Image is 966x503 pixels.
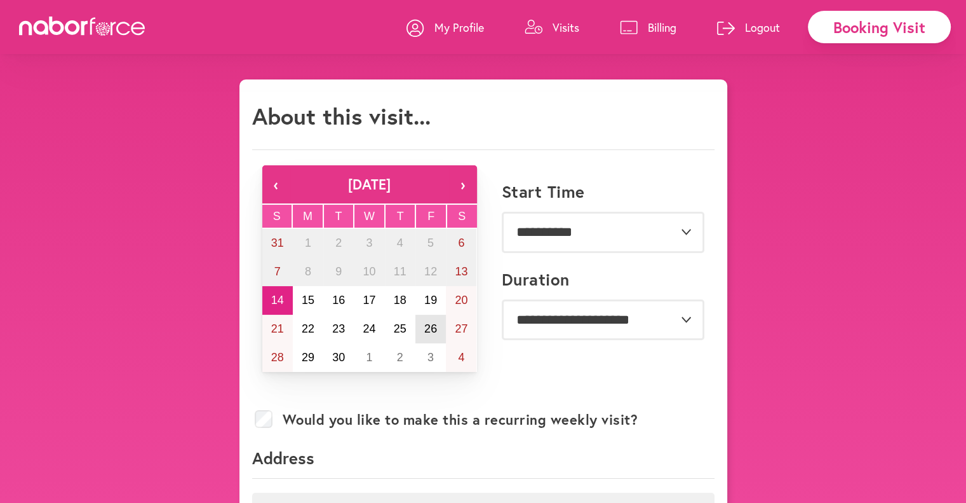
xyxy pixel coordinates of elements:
[446,315,476,343] button: September 27, 2025
[262,343,293,372] button: September 28, 2025
[290,165,449,203] button: [DATE]
[455,294,467,307] abbr: September 20, 2025
[302,351,314,364] abbr: September 29, 2025
[303,210,312,223] abbr: Monday
[271,351,284,364] abbr: September 28, 2025
[364,210,375,223] abbr: Wednesday
[305,237,311,249] abbr: September 1, 2025
[335,265,342,278] abbr: September 9, 2025
[323,229,354,258] button: September 2, 2025
[553,20,579,35] p: Visits
[271,237,284,249] abbr: August 31, 2025
[502,270,570,289] label: Duration
[458,210,466,223] abbr: Saturday
[397,237,403,249] abbr: September 4, 2025
[455,322,467,335] abbr: September 27, 2025
[302,322,314,335] abbr: September 22, 2025
[449,165,477,203] button: ›
[385,286,415,315] button: September 18, 2025
[446,229,476,258] button: September 6, 2025
[262,165,290,203] button: ‹
[271,322,284,335] abbr: September 21, 2025
[293,286,323,315] button: September 15, 2025
[406,8,484,46] a: My Profile
[446,258,476,286] button: September 13, 2025
[427,210,434,223] abbr: Friday
[620,8,676,46] a: Billing
[323,343,354,372] button: September 30, 2025
[717,8,780,46] a: Logout
[745,20,780,35] p: Logout
[252,447,714,479] p: Address
[446,286,476,315] button: September 20, 2025
[283,411,638,428] label: Would you like to make this a recurring weekly visit?
[808,11,951,43] div: Booking Visit
[385,229,415,258] button: September 4, 2025
[335,210,342,223] abbr: Tuesday
[323,258,354,286] button: September 9, 2025
[363,294,375,307] abbr: September 17, 2025
[323,286,354,315] button: September 16, 2025
[415,286,446,315] button: September 19, 2025
[354,229,384,258] button: September 3, 2025
[293,229,323,258] button: September 1, 2025
[394,265,406,278] abbr: September 11, 2025
[335,237,342,249] abbr: September 2, 2025
[385,258,415,286] button: September 11, 2025
[458,237,464,249] abbr: September 6, 2025
[293,258,323,286] button: September 8, 2025
[397,210,404,223] abbr: Thursday
[427,351,434,364] abbr: October 3, 2025
[648,20,676,35] p: Billing
[415,343,446,372] button: October 3, 2025
[502,182,585,202] label: Start Time
[273,210,281,223] abbr: Sunday
[455,265,467,278] abbr: September 13, 2025
[366,351,372,364] abbr: October 1, 2025
[397,351,403,364] abbr: October 2, 2025
[415,258,446,286] button: September 12, 2025
[262,229,293,258] button: August 31, 2025
[525,8,579,46] a: Visits
[332,322,345,335] abbr: September 23, 2025
[332,294,345,307] abbr: September 16, 2025
[293,343,323,372] button: September 29, 2025
[354,286,384,315] button: September 17, 2025
[424,294,437,307] abbr: September 19, 2025
[366,237,372,249] abbr: September 3, 2025
[271,294,284,307] abbr: September 14, 2025
[262,258,293,286] button: September 7, 2025
[332,351,345,364] abbr: September 30, 2025
[385,315,415,343] button: September 25, 2025
[415,315,446,343] button: September 26, 2025
[262,315,293,343] button: September 21, 2025
[302,294,314,307] abbr: September 15, 2025
[394,322,406,335] abbr: September 25, 2025
[427,237,434,249] abbr: September 5, 2025
[363,322,375,335] abbr: September 24, 2025
[252,102,431,130] h1: About this visit...
[424,265,437,278] abbr: September 12, 2025
[363,265,375,278] abbr: September 10, 2025
[424,322,437,335] abbr: September 26, 2025
[354,315,384,343] button: September 24, 2025
[415,229,446,258] button: September 5, 2025
[446,343,476,372] button: October 4, 2025
[323,315,354,343] button: September 23, 2025
[274,265,281,278] abbr: September 7, 2025
[354,343,384,372] button: October 1, 2025
[394,294,406,307] abbr: September 18, 2025
[262,286,293,315] button: September 14, 2025
[434,20,484,35] p: My Profile
[385,343,415,372] button: October 2, 2025
[293,315,323,343] button: September 22, 2025
[354,258,384,286] button: September 10, 2025
[458,351,464,364] abbr: October 4, 2025
[305,265,311,278] abbr: September 8, 2025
